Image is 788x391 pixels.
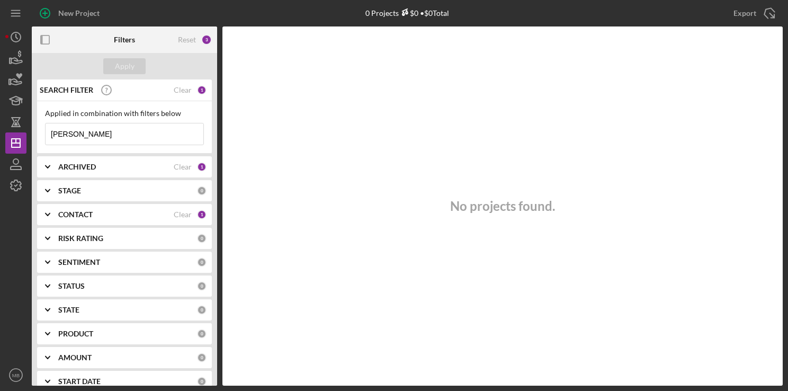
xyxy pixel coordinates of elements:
b: SEARCH FILTER [40,86,93,94]
div: 1 [197,85,207,95]
div: $0 [399,8,418,17]
div: 0 [197,353,207,362]
div: Reset [178,35,196,44]
b: RISK RATING [58,234,103,243]
div: Clear [174,210,192,219]
b: STAGE [58,186,81,195]
div: Clear [174,163,192,171]
b: ARCHIVED [58,163,96,171]
div: New Project [58,3,100,24]
b: STATUS [58,282,85,290]
div: 0 [197,281,207,291]
div: 0 [197,329,207,339]
div: 1 [197,162,207,172]
button: New Project [32,3,110,24]
button: MB [5,365,26,386]
b: PRODUCT [58,330,93,338]
button: Export [723,3,783,24]
div: Apply [115,58,135,74]
b: Filters [114,35,135,44]
div: 0 [197,377,207,386]
h3: No projects found. [450,199,555,214]
text: MB [12,372,20,378]
b: CONTACT [58,210,93,219]
div: 0 Projects • $0 Total [365,8,449,17]
div: 0 [197,186,207,196]
div: Export [733,3,756,24]
button: Apply [103,58,146,74]
div: 0 [197,257,207,267]
div: 0 [197,305,207,315]
b: AMOUNT [58,353,92,362]
div: Applied in combination with filters below [45,109,204,118]
b: STATE [58,306,79,314]
b: START DATE [58,377,101,386]
div: Clear [174,86,192,94]
b: SENTIMENT [58,258,100,266]
div: 0 [197,234,207,243]
div: 3 [201,34,212,45]
div: 1 [197,210,207,219]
